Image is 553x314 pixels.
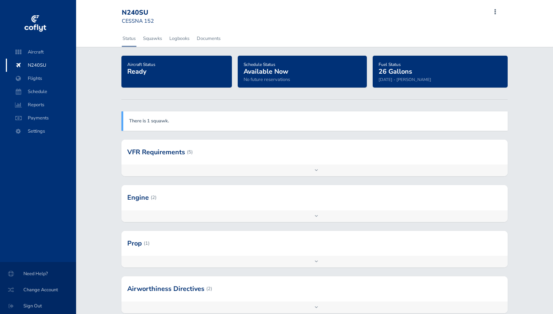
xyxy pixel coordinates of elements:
[196,30,221,47] a: Documents
[122,30,136,47] a: Status
[129,118,169,124] a: There is 1 squawk.
[169,30,190,47] a: Logbooks
[13,72,69,85] span: Flights
[23,13,47,35] img: coflyt logo
[379,67,412,76] span: 26 Gallons
[244,59,288,76] a: Schedule StatusAvailable Now
[13,111,69,125] span: Payments
[379,62,401,67] span: Fuel Status
[13,98,69,111] span: Reports
[127,62,155,67] span: Aircraft Status
[13,45,69,59] span: Aircraft
[379,77,431,82] small: [DATE] - [PERSON_NAME]
[244,67,288,76] span: Available Now
[13,59,69,72] span: N240SU
[127,67,146,76] span: Ready
[122,9,174,17] div: N240SU
[13,85,69,98] span: Schedule
[244,62,275,67] span: Schedule Status
[244,76,290,83] span: No future reservations
[9,299,67,313] span: Sign Out
[9,267,67,280] span: Need Help?
[9,283,67,296] span: Change Account
[13,125,69,138] span: Settings
[122,17,154,25] small: CESSNA 152
[142,30,163,47] a: Squawks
